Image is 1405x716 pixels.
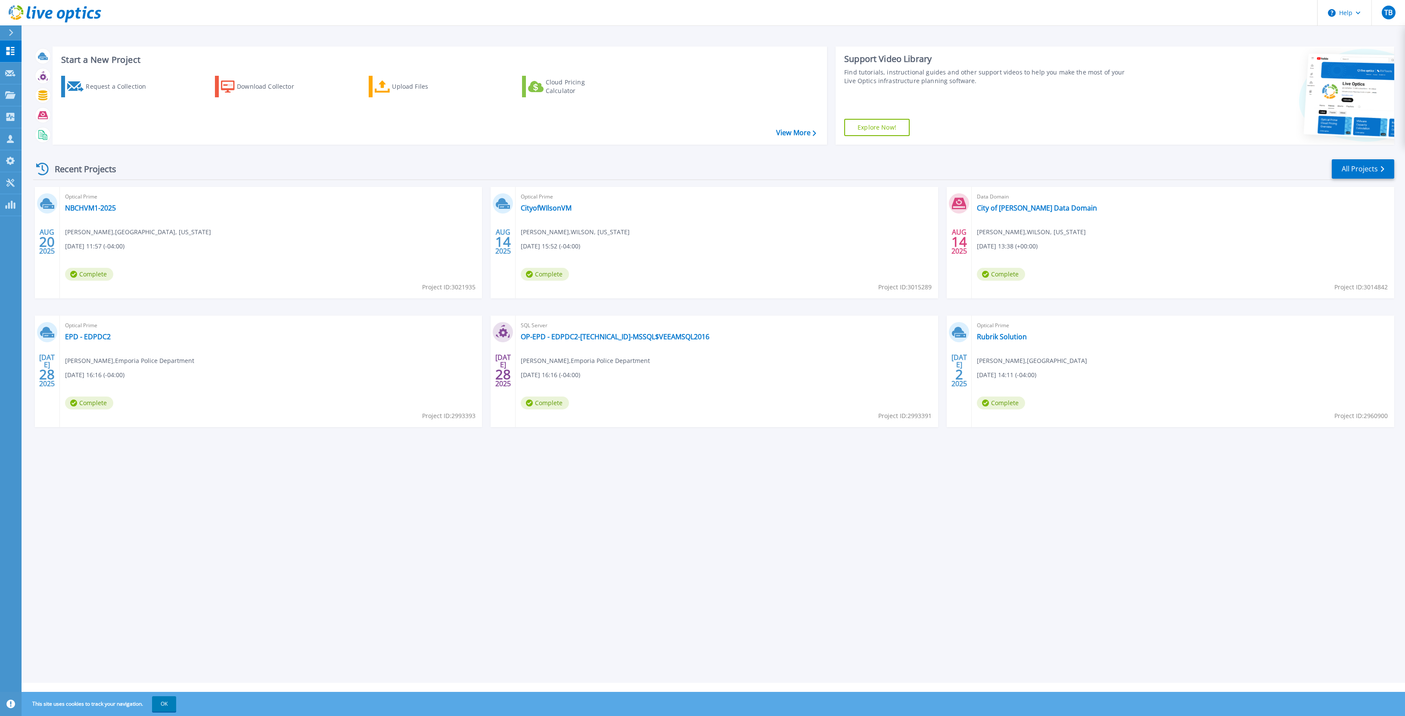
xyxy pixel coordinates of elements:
[495,238,511,245] span: 14
[86,78,155,95] div: Request a Collection
[39,371,55,378] span: 28
[977,332,1027,341] a: Rubrik Solution
[65,227,211,237] span: [PERSON_NAME] , [GEOGRAPHIC_DATA], [US_STATE]
[521,332,709,341] a: OP-EPD - EDPDC2-[TECHNICAL_ID]-MSSQL$VEEAMSQL2016
[522,76,618,97] a: Cloud Pricing Calculator
[65,397,113,409] span: Complete
[152,696,176,712] button: OK
[24,696,176,712] span: This site uses cookies to track your navigation.
[521,356,650,366] span: [PERSON_NAME] , Emporia Police Department
[977,204,1097,212] a: City of [PERSON_NAME] Data Domain
[422,411,476,421] span: Project ID: 2993393
[977,356,1087,366] span: [PERSON_NAME] , [GEOGRAPHIC_DATA]
[951,226,967,257] div: AUG 2025
[977,397,1025,409] span: Complete
[237,78,306,95] div: Download Collector
[977,321,1389,330] span: Optical Prime
[844,68,1135,85] div: Find tutorials, instructional guides and other support videos to help you make the most of your L...
[495,355,511,386] div: [DATE] 2025
[1384,9,1393,16] span: TB
[878,282,932,292] span: Project ID: 3015289
[844,119,910,136] a: Explore Now!
[521,242,580,251] span: [DATE] 15:52 (-04:00)
[844,53,1135,65] div: Support Video Library
[495,371,511,378] span: 28
[65,370,124,380] span: [DATE] 16:16 (-04:00)
[977,227,1086,237] span: [PERSON_NAME] , WILSON, [US_STATE]
[977,268,1025,281] span: Complete
[1334,411,1388,421] span: Project ID: 2960900
[39,226,55,257] div: AUG 2025
[65,192,477,201] span: Optical Prime
[65,242,124,251] span: [DATE] 11:57 (-04:00)
[878,411,932,421] span: Project ID: 2993391
[977,242,1038,251] span: [DATE] 13:38 (+00:00)
[521,370,580,380] span: [DATE] 16:16 (-04:00)
[65,321,477,330] span: Optical Prime
[521,268,569,281] span: Complete
[546,78,615,95] div: Cloud Pricing Calculator
[977,370,1036,380] span: [DATE] 14:11 (-04:00)
[776,129,816,137] a: View More
[65,332,111,341] a: EPD - EDPDC2
[521,321,933,330] span: SQL Server
[1334,282,1388,292] span: Project ID: 3014842
[61,76,157,97] a: Request a Collection
[521,397,569,409] span: Complete
[215,76,311,97] a: Download Collector
[521,204,572,212] a: CityofWIlsonVM
[392,78,461,95] div: Upload Files
[33,158,128,180] div: Recent Projects
[65,356,194,366] span: [PERSON_NAME] , Emporia Police Department
[951,355,967,386] div: [DATE] 2025
[39,355,55,386] div: [DATE] 2025
[521,227,630,237] span: [PERSON_NAME] , WILSON, [US_STATE]
[955,371,963,378] span: 2
[495,226,511,257] div: AUG 2025
[1332,159,1394,179] a: All Projects
[422,282,476,292] span: Project ID: 3021935
[65,268,113,281] span: Complete
[369,76,465,97] a: Upload Files
[977,192,1389,201] span: Data Domain
[951,238,967,245] span: 14
[61,55,816,65] h3: Start a New Project
[521,192,933,201] span: Optical Prime
[65,204,116,212] a: NBCHVM1-2025
[39,238,55,245] span: 20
